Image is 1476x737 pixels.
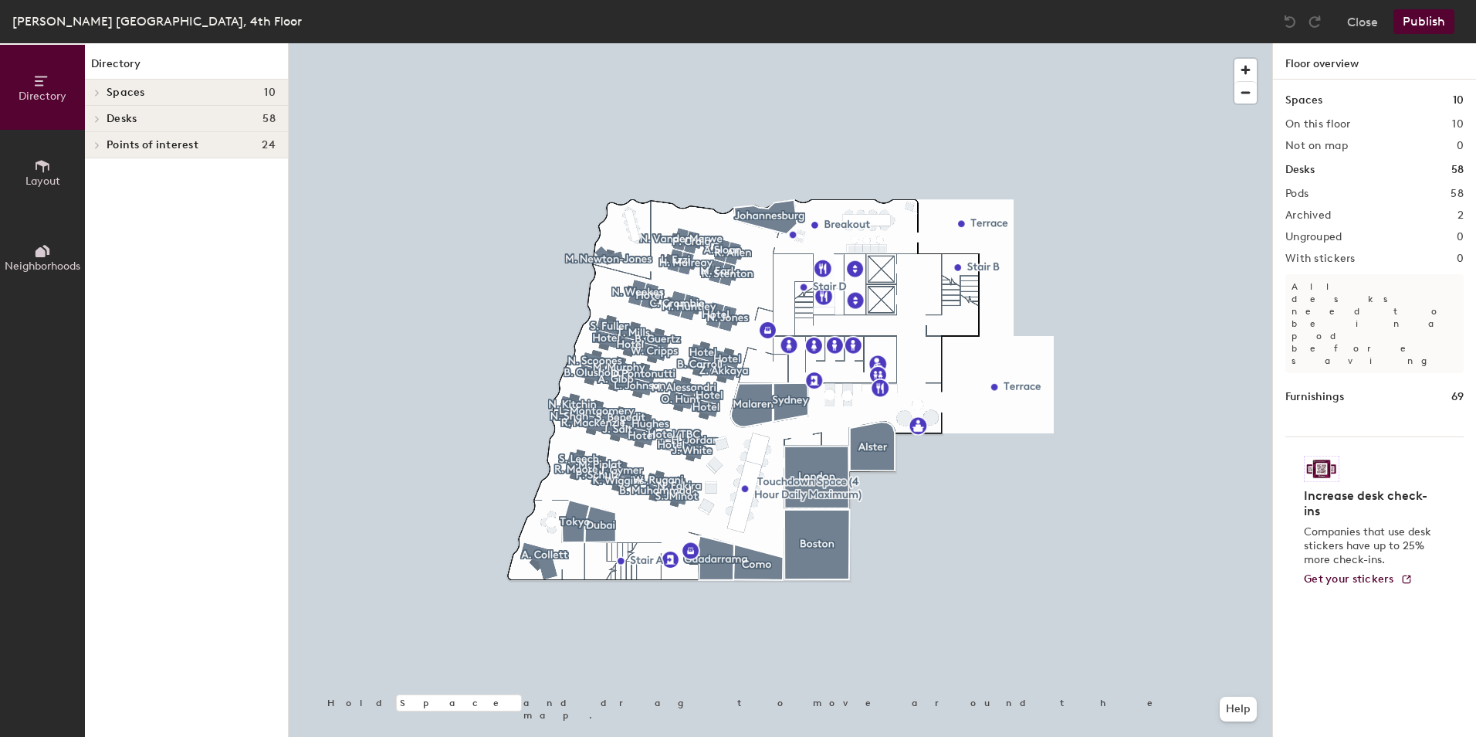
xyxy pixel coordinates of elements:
[107,139,198,151] span: Points of interest
[1304,456,1339,482] img: Sticker logo
[5,260,80,273] span: Neighborhoods
[1220,697,1257,722] button: Help
[1452,118,1464,131] h2: 10
[1457,209,1464,222] h2: 2
[262,113,276,125] span: 58
[1285,209,1331,222] h2: Archived
[1457,231,1464,243] h2: 0
[1347,9,1378,34] button: Close
[1285,188,1308,200] h2: Pods
[1285,253,1356,265] h2: With stickers
[1393,9,1454,34] button: Publish
[1451,161,1464,178] h1: 58
[1304,572,1394,586] span: Get your stickers
[1285,161,1315,178] h1: Desks
[1285,274,1464,373] p: All desks need to be in a pod before saving
[1451,389,1464,406] h1: 69
[85,56,288,80] h1: Directory
[264,87,276,99] span: 10
[1304,573,1413,586] a: Get your stickers
[262,139,276,151] span: 24
[1273,43,1476,80] h1: Floor overview
[1285,140,1348,152] h2: Not on map
[1453,92,1464,109] h1: 10
[25,175,60,188] span: Layout
[1457,253,1464,265] h2: 0
[12,12,302,31] div: [PERSON_NAME] [GEOGRAPHIC_DATA], 4th Floor
[1282,14,1298,29] img: Undo
[1285,118,1351,131] h2: On this floor
[1451,188,1464,200] h2: 58
[107,113,137,125] span: Desks
[1307,14,1322,29] img: Redo
[1457,140,1464,152] h2: 0
[19,90,66,103] span: Directory
[107,87,145,99] span: Spaces
[1304,525,1436,567] p: Companies that use desk stickers have up to 25% more check-ins.
[1285,92,1322,109] h1: Spaces
[1285,231,1342,243] h2: Ungrouped
[1285,389,1344,406] h1: Furnishings
[1304,488,1436,519] h4: Increase desk check-ins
